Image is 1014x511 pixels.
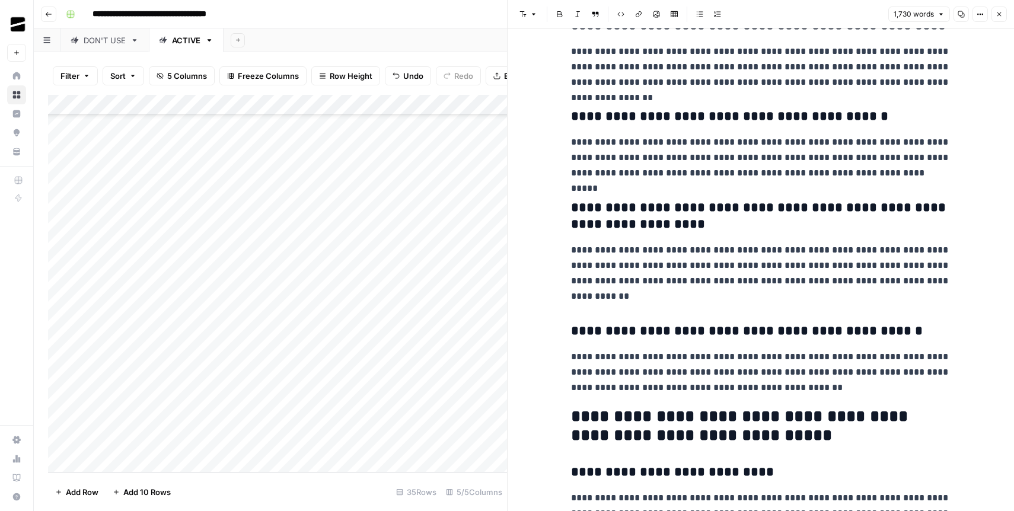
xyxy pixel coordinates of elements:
[403,70,423,82] span: Undo
[7,487,26,506] button: Help + Support
[110,70,126,82] span: Sort
[486,66,554,85] button: Export CSV
[48,483,106,502] button: Add Row
[7,104,26,123] a: Insights
[84,34,126,46] div: DON'T USE
[103,66,144,85] button: Sort
[454,70,473,82] span: Redo
[7,430,26,449] a: Settings
[172,34,200,46] div: ACTIVE
[330,70,372,82] span: Row Height
[60,28,149,52] a: DON'T USE
[53,66,98,85] button: Filter
[7,66,26,85] a: Home
[238,70,299,82] span: Freeze Columns
[385,66,431,85] button: Undo
[219,66,307,85] button: Freeze Columns
[7,468,26,487] a: Learning Hub
[123,486,171,498] span: Add 10 Rows
[60,70,79,82] span: Filter
[7,449,26,468] a: Usage
[391,483,441,502] div: 35 Rows
[167,70,207,82] span: 5 Columns
[311,66,380,85] button: Row Height
[7,9,26,39] button: Workspace: OGM
[888,7,950,22] button: 1,730 words
[7,14,28,35] img: OGM Logo
[106,483,178,502] button: Add 10 Rows
[441,483,507,502] div: 5/5 Columns
[436,66,481,85] button: Redo
[7,123,26,142] a: Opportunities
[894,9,934,20] span: 1,730 words
[149,28,224,52] a: ACTIVE
[7,85,26,104] a: Browse
[149,66,215,85] button: 5 Columns
[7,142,26,161] a: Your Data
[66,486,98,498] span: Add Row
